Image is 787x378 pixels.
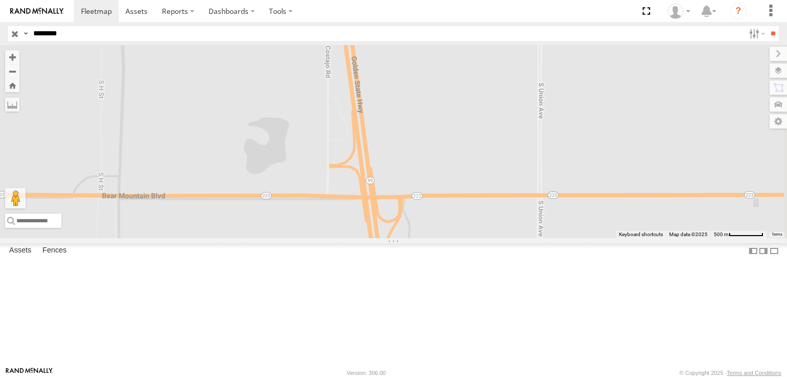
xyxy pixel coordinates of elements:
label: Hide Summary Table [769,243,779,258]
label: Search Filter Options [745,26,767,41]
span: Map data ©2025 [669,232,708,237]
label: Dock Summary Table to the Left [748,243,758,258]
span: 500 m [714,232,729,237]
div: © Copyright 2025 - [679,370,781,376]
label: Search Query [22,26,30,41]
a: Terms and Conditions [727,370,781,376]
label: Fences [37,244,72,258]
a: Visit our Website [6,368,53,378]
div: Version: 306.00 [347,370,386,376]
label: Dock Summary Table to the Right [758,243,769,258]
label: Map Settings [770,114,787,129]
img: rand-logo.svg [10,8,64,15]
label: Measure [5,97,19,112]
button: Keyboard shortcuts [619,231,663,238]
button: Zoom in [5,50,19,64]
div: Zulema McIntosch [664,4,694,19]
button: Drag Pegman onto the map to open Street View [5,188,26,208]
button: Zoom out [5,64,19,78]
a: Terms (opens in new tab) [772,232,782,236]
button: Map Scale: 500 m per 64 pixels [711,231,767,238]
i: ? [730,3,747,19]
label: Assets [4,244,36,258]
button: Zoom Home [5,78,19,92]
